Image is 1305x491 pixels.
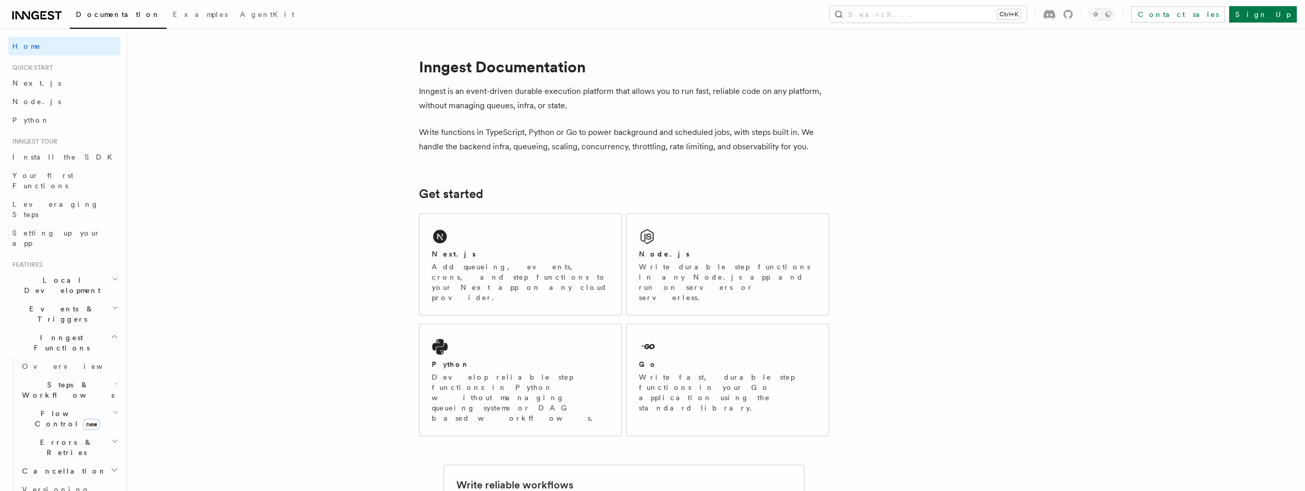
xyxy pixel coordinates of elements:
button: Flow Controlnew [18,404,121,433]
h1: Inngest Documentation [419,57,829,76]
h2: Next.js [432,249,476,259]
span: Inngest Functions [8,332,111,353]
a: Get started [419,187,483,201]
p: Write fast, durable step functions in your Go application using the standard library. [639,372,816,413]
button: Steps & Workflows [18,376,121,404]
a: Documentation [70,3,167,29]
a: Your first Functions [8,166,121,195]
span: Overview [22,362,128,370]
a: Setting up your app [8,224,121,252]
span: Inngest tour [8,138,57,146]
span: Features [8,261,43,269]
a: Install the SDK [8,148,121,166]
span: Errors & Retries [18,437,111,458]
a: Next.js [8,74,121,92]
button: Errors & Retries [18,433,121,462]
a: AgentKit [234,3,300,28]
a: Sign Up [1229,6,1297,23]
p: Develop reliable step functions in Python without managing queueing systems or DAG based workflows. [432,372,609,423]
a: Examples [167,3,234,28]
button: Local Development [8,271,121,300]
span: Events & Triggers [8,304,112,324]
span: Steps & Workflows [18,380,114,400]
span: Leveraging Steps [12,200,99,219]
span: Local Development [8,275,112,296]
p: Add queueing, events, crons, and step functions to your Next app on any cloud provider. [432,262,609,303]
button: Search...Ctrl+K [830,6,1027,23]
a: Next.jsAdd queueing, events, crons, and step functions to your Next app on any cloud provider. [419,213,622,316]
p: Inngest is an event-driven durable execution platform that allows you to run fast, reliable code ... [419,84,829,113]
kbd: Ctrl+K [997,9,1020,19]
span: Node.js [12,97,61,106]
h2: Go [639,359,657,369]
span: AgentKit [240,10,294,18]
a: Node.jsWrite durable step functions in any Node.js app and run on servers or serverless. [626,213,829,316]
button: Inngest Functions [8,328,121,357]
a: Overview [18,357,121,376]
span: Install the SDK [12,153,118,161]
a: Home [8,37,121,55]
span: Examples [173,10,228,18]
button: Toggle dark mode [1090,8,1114,21]
span: Quick start [8,64,53,72]
span: Python [12,116,50,124]
span: Your first Functions [12,171,73,190]
a: Leveraging Steps [8,195,121,224]
span: Next.js [12,79,61,87]
span: Documentation [76,10,160,18]
a: Node.js [8,92,121,111]
span: new [83,419,100,430]
button: Events & Triggers [8,300,121,328]
a: GoWrite fast, durable step functions in your Go application using the standard library. [626,324,829,436]
p: Write durable step functions in any Node.js app and run on servers or serverless. [639,262,816,303]
p: Write functions in TypeScript, Python or Go to power background and scheduled jobs, with steps bu... [419,125,829,154]
a: Python [8,111,121,129]
span: Setting up your app [12,229,101,247]
h2: Python [432,359,470,369]
a: PythonDevelop reliable step functions in Python without managing queueing systems or DAG based wo... [419,324,622,436]
span: Home [12,41,41,51]
button: Cancellation [18,462,121,480]
h2: Node.js [639,249,690,259]
a: Contact sales [1131,6,1225,23]
span: Cancellation [18,466,107,476]
span: Flow Control [18,408,113,429]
